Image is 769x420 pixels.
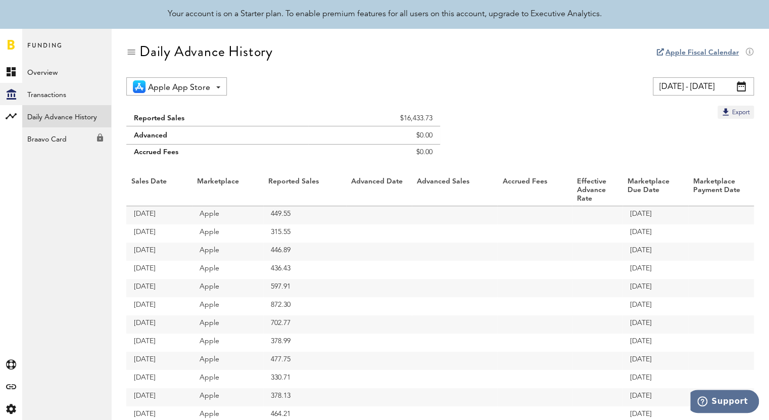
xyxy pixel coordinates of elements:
[346,175,412,206] th: Advanced Date
[412,175,498,206] th: Advanced Sales
[126,145,308,165] td: Accrued Fees
[665,49,739,56] a: Apple Fiscal Calendar
[622,297,688,315] td: [DATE]
[126,315,192,334] td: [DATE]
[126,370,192,388] td: [DATE]
[688,175,754,206] th: Marketplace Payment Date
[263,370,346,388] td: 330.71
[192,352,263,370] td: Apple
[192,334,263,352] td: Apple
[263,175,346,206] th: Reported Sales
[263,297,346,315] td: 872.30
[622,352,688,370] td: [DATE]
[622,334,688,352] td: [DATE]
[622,370,688,388] td: [DATE]
[192,224,263,243] td: Apple
[263,315,346,334] td: 702.77
[690,390,759,415] iframe: Opens a widget where you can find more information
[263,224,346,243] td: 315.55
[22,83,111,105] a: Transactions
[308,145,440,165] td: $0.00
[717,106,754,119] button: Export
[126,106,308,126] td: Reported Sales
[263,243,346,261] td: 446.89
[126,352,192,370] td: [DATE]
[720,107,731,117] img: Export
[192,243,263,261] td: Apple
[622,279,688,297] td: [DATE]
[263,334,346,352] td: 378.99
[126,279,192,297] td: [DATE]
[622,224,688,243] td: [DATE]
[22,105,111,127] a: Daily Advance History
[572,175,622,206] th: Effective Advance Rate
[192,175,263,206] th: Marketplace
[263,206,346,224] td: 449.55
[133,80,146,93] img: 21.png
[192,315,263,334] td: Apple
[126,297,192,315] td: [DATE]
[263,388,346,406] td: 378.13
[126,334,192,352] td: [DATE]
[622,261,688,279] td: [DATE]
[126,388,192,406] td: [DATE]
[192,261,263,279] td: Apple
[148,79,210,97] span: Apple App Store
[192,370,263,388] td: Apple
[168,8,602,20] div: Your account is on a Starter plan. To enable premium features for all users on this account, upgr...
[126,206,192,224] td: [DATE]
[263,352,346,370] td: 477.75
[126,224,192,243] td: [DATE]
[622,175,688,206] th: Marketplace Due Date
[126,243,192,261] td: [DATE]
[139,43,273,60] div: Daily Advance History
[126,126,308,145] td: Advanced
[622,206,688,224] td: [DATE]
[622,315,688,334] td: [DATE]
[263,279,346,297] td: 597.91
[192,388,263,406] td: Apple
[497,175,572,206] th: Accrued Fees
[622,243,688,261] td: [DATE]
[22,127,111,146] div: Braavo Card
[308,106,440,126] td: $16,433.73
[27,39,63,61] span: Funding
[126,261,192,279] td: [DATE]
[192,279,263,297] td: Apple
[192,297,263,315] td: Apple
[622,388,688,406] td: [DATE]
[263,261,346,279] td: 436.43
[192,206,263,224] td: Apple
[126,175,192,206] th: Sales Date
[308,126,440,145] td: $0.00
[22,61,111,83] a: Overview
